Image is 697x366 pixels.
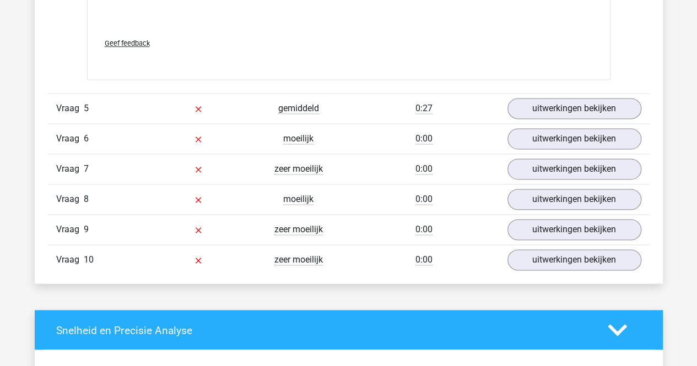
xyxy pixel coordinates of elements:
span: Vraag [56,132,84,145]
span: Vraag [56,253,84,266]
span: zeer moeilijk [274,163,323,174]
span: 9 [84,224,89,234]
span: 5 [84,103,89,113]
a: uitwerkingen bekijken [507,128,641,149]
span: moeilijk [283,133,314,144]
span: Vraag [56,102,84,115]
span: 0:27 [415,103,433,114]
span: 0:00 [415,133,433,144]
span: 7 [84,163,89,174]
span: 8 [84,194,89,204]
span: 0:00 [415,194,433,205]
span: zeer moeilijk [274,254,323,265]
span: Geef feedback [105,39,150,47]
span: zeer moeilijk [274,224,323,235]
a: uitwerkingen bekijken [507,98,641,119]
span: 0:00 [415,254,433,265]
a: uitwerkingen bekijken [507,219,641,240]
span: 10 [84,254,94,265]
span: 0:00 [415,163,433,174]
a: uitwerkingen bekijken [507,249,641,270]
span: 6 [84,133,89,144]
a: uitwerkingen bekijken [507,159,641,179]
a: uitwerkingen bekijken [507,189,641,210]
span: moeilijk [283,194,314,205]
span: Vraag [56,193,84,206]
span: Vraag [56,162,84,176]
span: gemiddeld [278,103,319,114]
span: Vraag [56,223,84,236]
span: 0:00 [415,224,433,235]
h4: Snelheid en Precisie Analyse [56,324,591,336]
